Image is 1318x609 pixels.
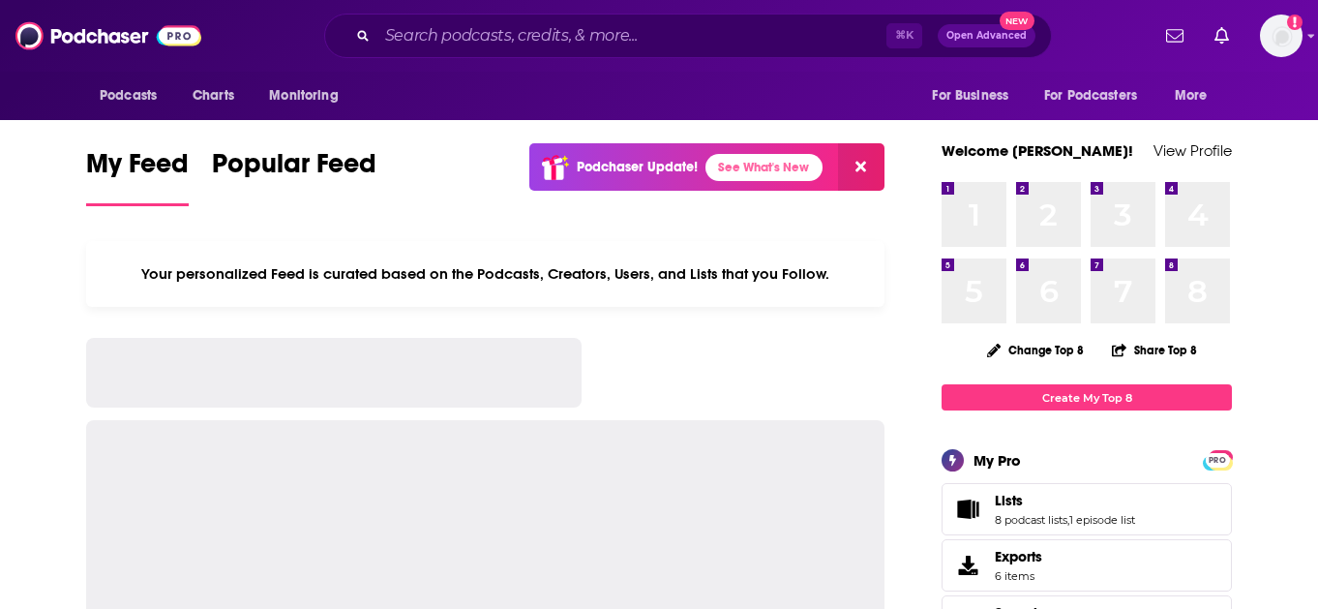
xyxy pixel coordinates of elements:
[15,17,201,54] img: Podchaser - Follow, Share and Rate Podcasts
[1044,82,1137,109] span: For Podcasters
[1175,82,1208,109] span: More
[1069,513,1135,527] a: 1 episode list
[995,492,1135,509] a: Lists
[1000,12,1034,30] span: New
[86,77,182,114] button: open menu
[100,82,157,109] span: Podcasts
[86,147,189,206] a: My Feed
[995,548,1042,565] span: Exports
[377,20,886,51] input: Search podcasts, credits, & more...
[948,496,987,523] a: Lists
[86,241,884,307] div: Your personalized Feed is curated based on the Podcasts, Creators, Users, and Lists that you Follow.
[974,451,1021,470] div: My Pro
[180,77,246,114] a: Charts
[1207,19,1237,52] a: Show notifications dropdown
[942,141,1133,160] a: Welcome [PERSON_NAME]!
[975,338,1095,362] button: Change Top 8
[942,483,1232,535] span: Lists
[1206,452,1229,467] a: PRO
[886,23,922,48] span: ⌘ K
[1206,453,1229,468] span: PRO
[1153,141,1232,160] a: View Profile
[1161,77,1232,114] button: open menu
[86,147,189,192] span: My Feed
[942,539,1232,592] a: Exports
[1032,77,1165,114] button: open menu
[932,82,1008,109] span: For Business
[193,82,234,109] span: Charts
[1111,331,1198,369] button: Share Top 8
[995,569,1042,583] span: 6 items
[1260,15,1303,57] span: Logged in as SolComms
[705,154,823,181] a: See What's New
[1158,19,1191,52] a: Show notifications dropdown
[212,147,376,206] a: Popular Feed
[948,552,987,579] span: Exports
[1067,513,1069,527] span: ,
[938,24,1035,47] button: Open AdvancedNew
[995,492,1023,509] span: Lists
[995,513,1067,527] a: 8 podcast lists
[942,384,1232,411] a: Create My Top 8
[255,77,363,114] button: open menu
[212,147,376,192] span: Popular Feed
[918,77,1033,114] button: open menu
[577,159,698,175] p: Podchaser Update!
[269,82,338,109] span: Monitoring
[1260,15,1303,57] img: User Profile
[324,14,1052,58] div: Search podcasts, credits, & more...
[1287,15,1303,30] svg: Add a profile image
[1260,15,1303,57] button: Show profile menu
[946,31,1027,41] span: Open Advanced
